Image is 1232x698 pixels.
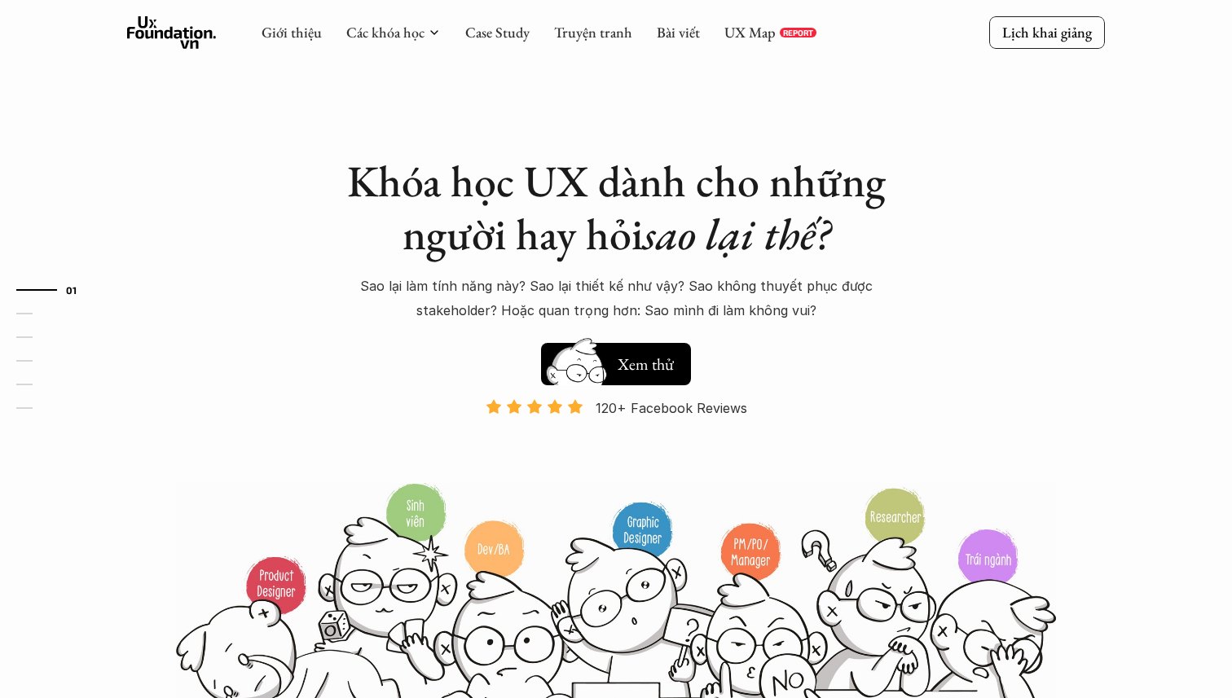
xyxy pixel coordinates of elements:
a: Xem thử [541,335,691,385]
strong: 01 [66,284,77,296]
a: REPORT [780,28,816,37]
a: Bài viết [657,23,700,42]
p: REPORT [783,28,813,37]
a: Giới thiệu [262,23,322,42]
p: 120+ Facebook Reviews [596,396,747,420]
a: Các khóa học [346,23,425,42]
h1: Khóa học UX dành cho những người hay hỏi [331,155,901,261]
a: 01 [16,280,94,300]
a: Truyện tranh [554,23,632,42]
a: Lịch khai giảng [989,16,1105,48]
a: Case Study [465,23,530,42]
a: UX Map [724,23,776,42]
h5: Xem thử [618,353,674,375]
a: 120+ Facebook Reviews [471,398,761,481]
p: Sao lại làm tính năng này? Sao lại thiết kế như vậy? Sao không thuyết phục được stakeholder? Hoặc... [339,274,893,323]
em: sao lại thế? [643,205,830,262]
p: Lịch khai giảng [1002,23,1092,42]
